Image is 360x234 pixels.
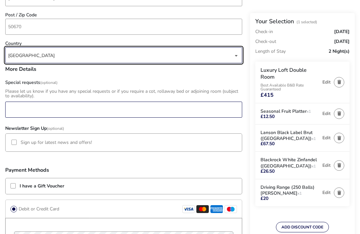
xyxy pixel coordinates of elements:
[5,52,242,59] p-dropdown: Country
[5,67,242,77] h3: More Details
[307,109,311,114] span: x1
[5,121,242,133] h3: Newsletter Sign Up
[235,49,238,62] div: dropdown trigger
[322,135,331,140] button: Edit
[261,142,319,146] span: £67.50
[261,185,319,196] h4: Driving Range (250 Balls) [PERSON_NAME]
[322,163,331,168] button: Edit
[5,80,58,85] label: Special requests
[5,13,37,17] label: Post / Zip Code
[20,184,64,188] label: I have a Gift Voucher
[255,37,276,47] p: Check-out
[40,80,58,85] span: (Optional)
[5,19,242,35] input: post
[261,196,319,201] span: £20
[329,49,350,54] span: 2 Night(s)
[5,89,242,98] div: Please let us know if you have any special requests or if you require a cot, rollaway bed or adjo...
[255,17,294,25] h2: Your Selection
[21,140,92,145] label: Sign up for latest news and offers!
[47,126,64,131] span: (Optional)
[312,136,316,141] span: x1
[322,111,331,116] button: Edit
[334,39,350,44] span: [DATE]
[261,108,319,114] h4: Seasonal Fruit Platter
[255,29,273,34] p: Check-in
[261,157,319,169] h4: Blackrock White Zinfandel ([GEOGRAPHIC_DATA])
[261,130,319,142] h4: Lanson Black Label Brut ([GEOGRAPHIC_DATA])
[5,102,242,118] input: field_147
[5,41,22,46] label: Country
[322,80,331,85] button: Edit
[8,48,233,63] span: [object Object]
[261,114,319,119] span: £12.50
[276,222,329,232] button: ADD DISCOUNT CODE
[261,92,274,98] span: £415
[255,47,286,56] p: Length of Stay
[8,48,233,64] div: [GEOGRAPHIC_DATA]
[261,169,319,174] span: £26.50
[312,163,316,168] span: x1
[334,29,350,34] span: [DATE]
[261,83,319,91] p: Best Available B&B Rate Guaranteed
[17,205,59,213] label: Debit or Credit Card
[261,67,319,81] h3: Luxury Loft Double Room
[297,191,302,196] span: x1
[5,167,242,173] h3: Payment Methods
[297,19,317,25] span: (1 Selected)
[322,190,331,195] button: Edit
